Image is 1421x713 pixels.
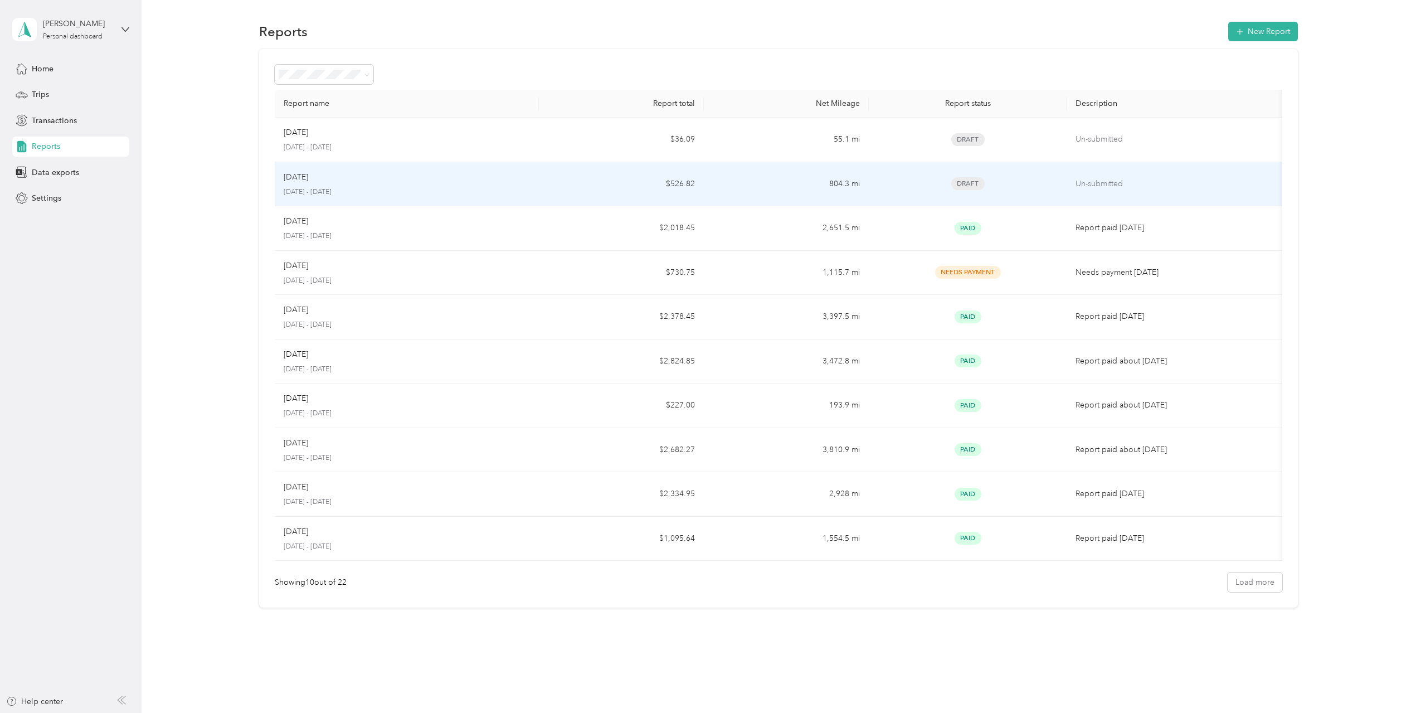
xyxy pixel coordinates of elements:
[955,443,981,456] span: Paid
[539,251,704,295] td: $730.75
[704,251,869,295] td: 1,115.7 mi
[955,222,981,235] span: Paid
[284,409,530,419] p: [DATE] - [DATE]
[539,339,704,384] td: $2,824.85
[275,90,539,118] th: Report name
[951,177,985,190] span: Draft
[704,517,869,561] td: 1,554.5 mi
[1076,222,1278,234] p: Report paid [DATE]
[43,18,113,30] div: [PERSON_NAME]
[275,576,347,588] div: Showing 10 out of 22
[704,295,869,339] td: 3,397.5 mi
[284,348,308,361] p: [DATE]
[284,542,530,552] p: [DATE] - [DATE]
[704,206,869,251] td: 2,651.5 mi
[539,517,704,561] td: $1,095.64
[1076,266,1278,279] p: Needs payment [DATE]
[284,320,530,330] p: [DATE] - [DATE]
[1076,178,1278,190] p: Un-submitted
[539,118,704,162] td: $36.09
[6,696,63,707] button: Help center
[284,260,308,272] p: [DATE]
[539,90,704,118] th: Report total
[539,472,704,517] td: $2,334.95
[1076,532,1278,545] p: Report paid [DATE]
[704,162,869,207] td: 804.3 mi
[539,295,704,339] td: $2,378.45
[284,437,308,449] p: [DATE]
[284,497,530,507] p: [DATE] - [DATE]
[955,399,981,412] span: Paid
[935,266,1001,279] span: Needs Payment
[284,276,530,286] p: [DATE] - [DATE]
[284,231,530,241] p: [DATE] - [DATE]
[32,63,53,75] span: Home
[1228,22,1298,41] button: New Report
[704,339,869,384] td: 3,472.8 mi
[1076,311,1278,323] p: Report paid [DATE]
[284,453,530,463] p: [DATE] - [DATE]
[259,26,308,37] h1: Reports
[284,392,308,405] p: [DATE]
[955,488,981,501] span: Paid
[284,304,308,316] p: [DATE]
[284,526,308,538] p: [DATE]
[284,481,308,493] p: [DATE]
[704,90,869,118] th: Net Mileage
[704,472,869,517] td: 2,928 mi
[284,365,530,375] p: [DATE] - [DATE]
[32,167,79,178] span: Data exports
[1067,90,1287,118] th: Description
[284,127,308,139] p: [DATE]
[704,118,869,162] td: 55.1 mi
[43,33,103,40] div: Personal dashboard
[955,532,981,545] span: Paid
[878,99,1058,108] div: Report status
[284,143,530,153] p: [DATE] - [DATE]
[1228,573,1282,592] button: Load more
[1076,488,1278,500] p: Report paid [DATE]
[955,355,981,367] span: Paid
[1076,355,1278,367] p: Report paid about [DATE]
[284,215,308,227] p: [DATE]
[1359,651,1421,713] iframe: Everlance-gr Chat Button Frame
[539,206,704,251] td: $2,018.45
[951,133,985,146] span: Draft
[32,140,60,152] span: Reports
[539,162,704,207] td: $526.82
[704,428,869,473] td: 3,810.9 mi
[284,171,308,183] p: [DATE]
[539,428,704,473] td: $2,682.27
[32,89,49,100] span: Trips
[1076,133,1278,145] p: Un-submitted
[1076,444,1278,456] p: Report paid about [DATE]
[284,187,530,197] p: [DATE] - [DATE]
[32,192,61,204] span: Settings
[1076,399,1278,411] p: Report paid about [DATE]
[539,384,704,428] td: $227.00
[32,115,77,127] span: Transactions
[704,384,869,428] td: 193.9 mi
[955,311,981,323] span: Paid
